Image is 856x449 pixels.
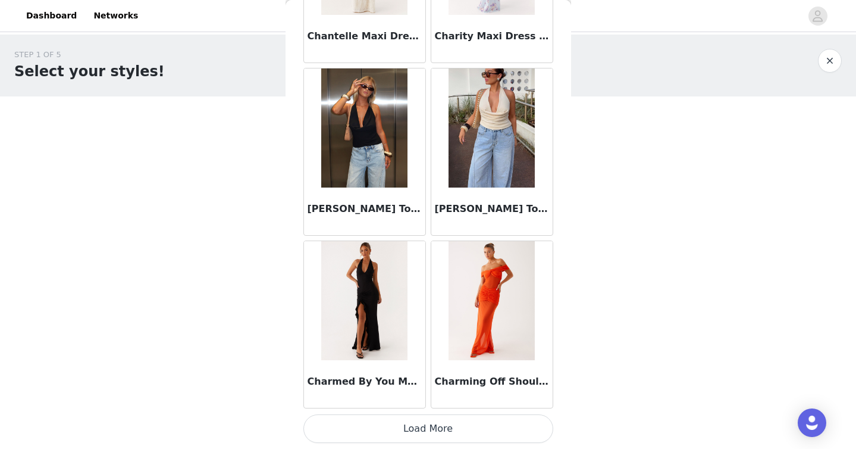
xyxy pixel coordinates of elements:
h1: Select your styles! [14,61,165,82]
h3: Charming Off Shoulder Maxi Dress - Orange [435,375,549,389]
h3: [PERSON_NAME] Top - Lemon [435,202,549,216]
img: Charli Cowl Top - Lemon [449,68,535,188]
div: Open Intercom Messenger [798,409,826,437]
h3: Chantelle Maxi Dress - Ivory [308,29,422,43]
img: Charmed By You Maxi Dress - Black [321,241,407,360]
button: Load More [303,414,553,443]
h3: Charity Maxi Dress - Print [435,29,549,43]
div: STEP 1 OF 5 [14,49,165,61]
a: Networks [86,2,145,29]
div: avatar [812,7,823,26]
img: Charming Off Shoulder Maxi Dress - Orange [449,241,535,360]
img: Charli Cowl Top - Black [321,68,407,188]
a: Dashboard [19,2,84,29]
h3: Charmed By You Maxi Dress - Black [308,375,422,389]
h3: [PERSON_NAME] Top - Black [308,202,422,216]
